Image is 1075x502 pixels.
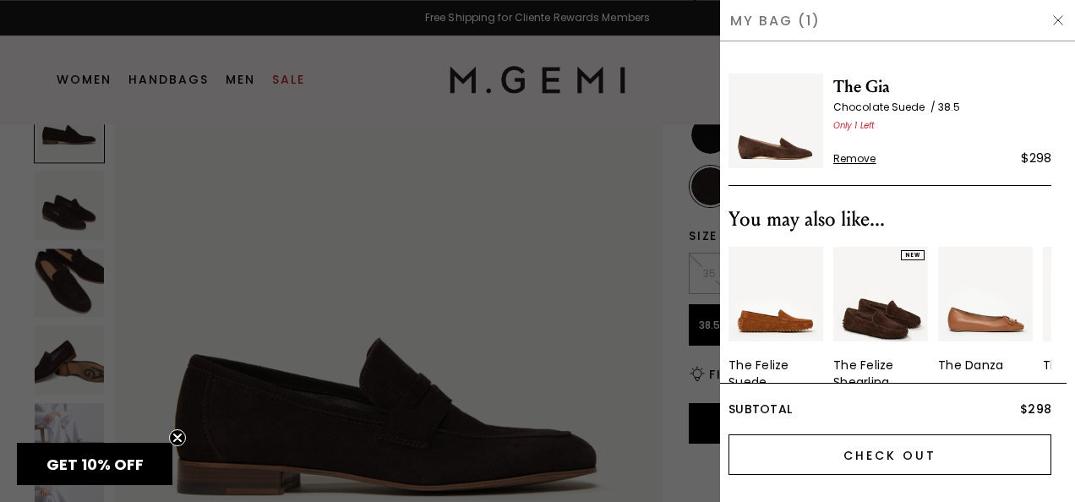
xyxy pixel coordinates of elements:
[728,206,1051,233] div: You may also like...
[728,74,823,168] img: The Gia
[938,100,960,114] span: 38.5
[46,454,144,475] span: GET 10% OFF
[833,119,875,132] span: Only 1 Left
[833,247,928,390] a: NEWThe Felize Shearling
[833,100,938,114] span: Chocolate Suede
[17,443,172,485] div: GET 10% OFFClose teaser
[728,247,823,390] div: 1 / 10
[728,247,823,341] img: v_11814_01_Main_New_TheFelize_Saddle_Suede_290x387_crop_center.jpg
[901,250,925,260] div: NEW
[833,152,876,166] span: Remove
[728,357,823,390] div: The Felize Suede
[1051,14,1065,27] img: Hide Drawer
[938,247,1033,341] img: v_11357_01_Main_New_TheDanza_Tan_290x387_crop_center.jpg
[1020,401,1051,417] span: $298
[833,247,928,341] img: v_12460_02_Hover_New_TheFelizeSharling_Chocolate_Suede_290x387_crop_center.jpg
[938,247,1033,390] div: 3 / 10
[1021,148,1051,168] div: $298
[728,434,1051,475] input: Check Out
[833,357,928,390] div: The Felize Shearling
[833,74,1051,101] span: The Gia
[833,247,928,390] div: 2 / 10
[728,247,823,390] a: The Felize Suede
[169,429,186,446] button: Close teaser
[938,357,1003,374] div: The Danza
[938,247,1033,374] a: The Danza
[728,401,792,417] span: Subtotal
